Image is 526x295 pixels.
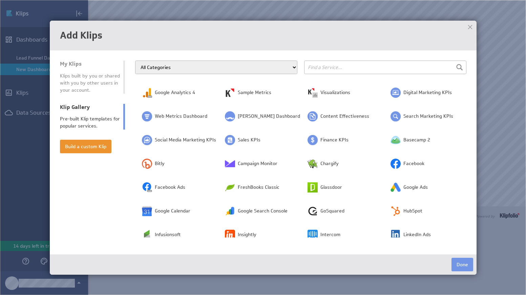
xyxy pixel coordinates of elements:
span: Facebook [403,160,424,167]
h1: Add Klips [60,31,466,40]
span: Basecamp 2 [403,137,430,143]
img: image52590220093943300.png [391,111,401,121]
span: [PERSON_NAME] Dashboard [238,113,300,120]
button: Build a custom Klip [60,140,111,153]
span: Google Ads [403,184,428,191]
div: My Klips [60,61,120,67]
img: image4203343126471956075.png [308,182,318,192]
span: Campaign Monitor [238,160,277,167]
span: Insightly [238,231,256,238]
img: image8284517391661430187.png [225,230,235,240]
img: image2754833655435752804.png [142,182,152,192]
input: Find a Service... [304,61,466,74]
img: image4858805091178672087.png [142,230,152,240]
img: image259683944446962572.png [391,135,401,145]
span: LinkedIn Ads [403,231,431,238]
img: image6347507244920034643.png [225,159,235,169]
img: image5117197766309347828.png [308,111,318,121]
span: GoSquared [320,208,344,214]
img: image5288152894157907875.png [308,88,318,98]
img: image9023359807102731842.png [225,206,235,216]
img: image286808521443149053.png [308,135,318,145]
span: Bitly [155,160,165,167]
img: image1858912082062294012.png [391,230,401,240]
img: image3296276360446815218.png [308,230,318,240]
span: Google Search Console [238,208,288,214]
span: Chargify [320,160,339,167]
span: Search Marketing KPIs [403,113,453,120]
img: image2048842146512654208.png [225,111,235,121]
span: Finance KPIs [320,137,349,143]
span: Intercom [320,231,340,238]
img: image729517258887019810.png [391,159,401,169]
div: Pre-built Klip templates for popular services. [60,115,120,130]
span: Glassdoor [320,184,342,191]
img: image4693762298343897077.png [142,206,152,216]
div: Klip Gallery [60,104,120,111]
span: Digital Marketing KPIs [403,89,452,96]
img: image4788249492605619304.png [391,206,401,216]
img: image8669511407265061774.png [142,135,152,145]
span: HubSpot [403,208,422,214]
img: image1443927121734523965.png [225,88,235,98]
span: FreshBooks Classic [238,184,279,191]
img: image2563615312826291593.png [308,206,318,216]
img: image6502031566950861830.png [142,88,152,98]
span: Visualizations [320,89,350,96]
span: Social Media Marketing KPIs [155,137,216,143]
span: Content Effectiveness [320,113,369,120]
span: Web Metrics Dashboard [155,113,207,120]
span: Infusionsoft [155,231,181,238]
span: Sales KPIs [238,137,260,143]
img: image4712442411381150036.png [391,88,401,98]
span: Sample Metrics [238,89,271,96]
div: Klips built by you or shared with you by other users in your account. [60,72,120,94]
img: image3522292994667009732.png [225,182,235,192]
img: image7785814661071211034.png [142,111,152,121]
span: Google Analytics 4 [155,89,195,96]
img: image8417636050194330799.png [391,182,401,192]
img: image2261544860167327136.png [308,159,318,169]
span: Google Calendar [155,208,190,214]
button: Done [451,258,473,271]
span: Facebook Ads [155,184,185,191]
img: image8320012023144177748.png [142,159,152,169]
img: image1810292984256751319.png [225,135,235,145]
